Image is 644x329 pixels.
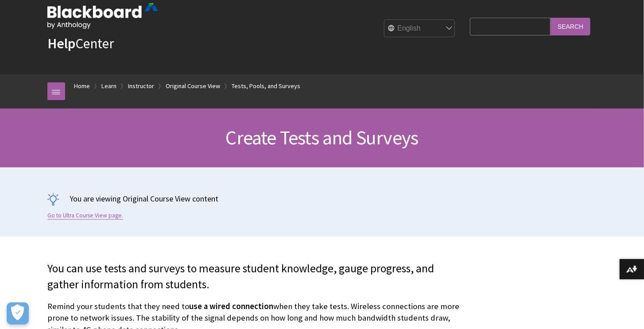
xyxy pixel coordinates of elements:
p: You can use tests and surveys to measure student knowledge, gauge progress, and gather informatio... [47,261,466,293]
span: use a wired connection [189,301,273,311]
img: Blackboard by Anthology [47,3,158,29]
span: Create Tests and Surveys [226,125,419,150]
input: Search [551,18,590,35]
button: Open Preferences [7,302,29,325]
a: HelpCenter [47,35,114,52]
a: Tests, Pools, and Surveys [232,81,300,92]
strong: Help [47,35,75,52]
select: Site Language Selector [384,19,455,37]
a: Home [74,81,90,92]
a: Instructor [128,81,154,92]
a: Go to Ultra Course View page. [47,212,123,220]
p: You are viewing Original Course View content [47,193,597,204]
a: Original Course View [166,81,220,92]
a: Learn [101,81,116,92]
